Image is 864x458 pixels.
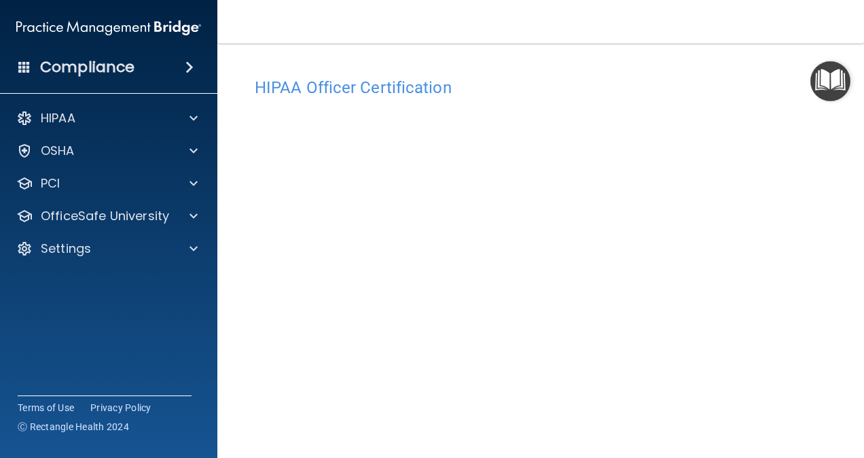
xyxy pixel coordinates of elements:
p: OSHA [41,143,75,159]
a: Terms of Use [18,401,74,415]
p: Settings [41,241,91,257]
p: PCI [41,175,60,192]
a: OfficeSafe University [16,208,198,224]
a: Privacy Policy [90,401,151,415]
img: PMB logo [16,14,201,41]
span: Ⓒ Rectangle Health 2024 [18,420,129,434]
a: HIPAA [16,110,198,126]
h4: Compliance [40,58,134,77]
p: OfficeSafe University [41,208,169,224]
p: HIPAA [41,110,75,126]
a: Settings [16,241,198,257]
button: Open Resource Center [810,61,850,101]
a: OSHA [16,143,198,159]
h4: HIPAA Officer Certification [255,79,827,96]
a: PCI [16,175,198,192]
